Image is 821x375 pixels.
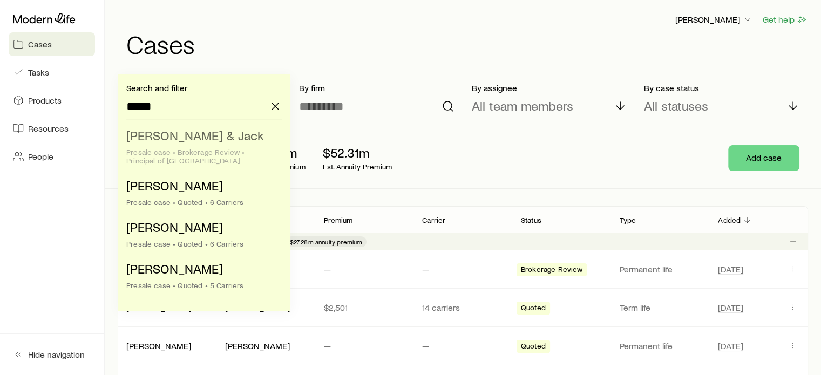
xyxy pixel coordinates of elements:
[126,340,191,351] a: [PERSON_NAME]
[323,302,405,313] p: $2,501
[644,83,799,93] p: By case status
[28,123,69,134] span: Resources
[126,281,275,290] div: Presale case • Quoted • 5 Carriers
[290,237,363,246] span: $27.28m annuity premium
[422,264,504,275] p: —
[521,216,541,224] p: Status
[28,349,85,360] span: Hide navigation
[299,83,454,93] p: By firm
[472,83,627,93] p: By assignee
[718,340,743,351] span: [DATE]
[728,145,799,171] button: Add case
[521,265,583,276] span: Brokerage Review
[126,261,223,276] span: [PERSON_NAME]
[126,124,275,174] li: Hidary, Morris & Jack
[126,83,282,93] p: Search and filter
[718,216,741,224] p: Added
[422,216,445,224] p: Carrier
[126,174,275,215] li: Hidary, Morris
[620,302,701,313] p: Term life
[28,39,52,50] span: Cases
[620,264,701,275] p: Permanent life
[9,117,95,140] a: Resources
[9,60,95,84] a: Tasks
[225,340,290,352] div: [PERSON_NAME]
[422,302,504,313] p: 14 carriers
[422,340,504,351] p: —
[762,13,808,26] button: Get help
[644,98,708,113] p: All statuses
[323,162,392,171] p: Est. Annuity Premium
[718,264,743,275] span: [DATE]
[126,215,275,257] li: Hidary, Jack
[126,178,223,193] span: [PERSON_NAME]
[675,13,754,26] button: [PERSON_NAME]
[28,95,62,106] span: Products
[28,67,49,78] span: Tasks
[126,257,275,298] li: Hidary, Morris
[126,198,275,207] div: Presale case • Quoted • 6 Carriers
[126,240,275,248] div: Presale case • Quoted • 6 Carriers
[620,216,636,224] p: Type
[126,340,191,352] div: [PERSON_NAME]
[126,219,223,235] span: [PERSON_NAME]
[323,145,392,160] p: $52.31m
[323,264,405,275] p: —
[126,148,275,165] div: Presale case • Brokerage Review • Principal of [GEOGRAPHIC_DATA]
[9,343,95,366] button: Hide navigation
[9,32,95,56] a: Cases
[472,98,573,113] p: All team members
[620,340,701,351] p: Permanent life
[323,340,405,351] p: —
[521,342,546,353] span: Quoted
[126,31,808,57] h1: Cases
[28,151,53,162] span: People
[9,145,95,168] a: People
[675,14,753,25] p: [PERSON_NAME]
[126,127,264,143] span: [PERSON_NAME] & Jack
[521,303,546,315] span: Quoted
[323,216,352,224] p: Premium
[9,88,95,112] a: Products
[718,302,743,313] span: [DATE]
